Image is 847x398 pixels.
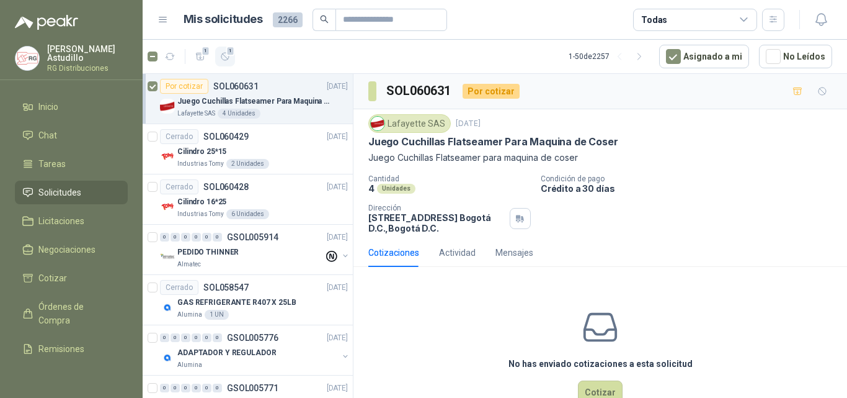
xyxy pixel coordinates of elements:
a: Licitaciones [15,209,128,233]
p: [DATE] [456,118,481,130]
span: 1 [226,46,235,56]
span: Inicio [38,100,58,114]
p: GSOL005771 [227,384,278,392]
div: Todas [641,13,667,27]
button: Asignado a mi [659,45,749,68]
p: Dirección [368,204,505,212]
p: Crédito a 30 días [541,183,842,194]
p: Juego Cuchillas Flatseamer Para Maquina de Coser [177,96,332,107]
img: Company Logo [160,199,175,214]
p: Industrias Tomy [177,159,224,169]
div: 0 [202,333,211,342]
img: Company Logo [160,350,175,365]
button: 1 [215,47,235,66]
span: 2266 [273,12,303,27]
a: Configuración [15,366,128,389]
div: Unidades [377,184,415,194]
a: Negociaciones [15,238,128,261]
a: 0 0 0 0 0 0 GSOL005776[DATE] Company LogoADAPTADOR Y REGULADORAlumina [160,330,350,370]
h1: Mis solicitudes [184,11,263,29]
h3: No has enviado cotizaciones a esta solicitud [508,357,693,371]
div: 0 [202,233,211,242]
p: Alumina [177,310,202,320]
p: Juego Cuchillas Flatseamer Para Maquina de Coser [368,135,618,148]
p: Industrias Tomy [177,209,224,219]
a: Remisiones [15,337,128,361]
div: Actividad [439,246,476,260]
p: Condición de pago [541,174,842,183]
img: Company Logo [160,250,175,265]
img: Company Logo [160,300,175,315]
span: search [320,15,329,24]
p: [DATE] [327,382,348,394]
div: Por cotizar [463,84,520,99]
div: Cotizaciones [368,246,419,260]
div: 0 [192,233,201,242]
a: Cotizar [15,266,128,290]
span: Chat [38,129,57,142]
a: Por cotizarSOL060631[DATE] Company LogoJuego Cuchillas Flatseamer Para Maquina de CoserLafayette ... [143,74,353,124]
p: Cilindro 25*15 [177,146,226,158]
p: GSOL005914 [227,233,278,242]
img: Company Logo [371,117,384,130]
p: Juego Cuchillas Flatseamer para maquina de coser [368,151,832,165]
p: PEDIDO THINNER [177,246,239,258]
h3: SOL060631 [386,81,453,101]
div: 0 [213,333,222,342]
img: Company Logo [160,99,175,114]
p: [DATE] [327,282,348,294]
div: Lafayette SAS [368,114,451,133]
div: Cerrado [160,179,198,194]
span: Tareas [38,157,66,171]
a: Solicitudes [15,181,128,204]
div: 0 [213,233,222,242]
div: 1 UN [205,310,229,320]
div: 0 [171,384,180,392]
div: 0 [192,384,201,392]
a: Inicio [15,95,128,119]
p: [DATE] [327,232,348,243]
div: 0 [213,384,222,392]
span: Licitaciones [38,214,84,228]
p: GAS REFRIGERANTE R407 X 25LB [177,297,296,309]
p: Alumina [177,360,202,370]
p: SOL060429 [203,132,249,141]
p: [DATE] [327,181,348,193]
div: 1 - 50 de 2257 [569,47,649,66]
div: 0 [160,384,169,392]
div: 0 [192,333,201,342]
div: 6 Unidades [226,209,269,219]
div: Por cotizar [160,79,208,94]
a: CerradoSOL060428[DATE] Company LogoCilindro 16*25Industrias Tomy6 Unidades [143,174,353,225]
div: Cerrado [160,280,198,295]
a: Tareas [15,152,128,176]
p: 4 [368,183,375,194]
div: 0 [181,333,190,342]
a: CerradoSOL060429[DATE] Company LogoCilindro 25*15Industrias Tomy2 Unidades [143,124,353,174]
img: Company Logo [16,47,39,70]
p: SOL058547 [203,283,249,292]
span: 1 [202,46,210,56]
img: Company Logo [160,149,175,164]
a: CerradoSOL058547[DATE] Company LogoGAS REFRIGERANTE R407 X 25LBAlumina1 UN [143,275,353,325]
div: 2 Unidades [226,159,269,169]
p: Cantidad [368,174,531,183]
span: Negociaciones [38,243,95,256]
div: 0 [160,233,169,242]
a: Chat [15,124,128,147]
div: 4 Unidades [218,109,260,119]
span: Órdenes de Compra [38,300,116,327]
p: [STREET_ADDRESS] Bogotá D.C. , Bogotá D.C. [368,212,505,233]
div: 0 [171,333,180,342]
div: Cerrado [160,129,198,144]
p: [PERSON_NAME] Astudillo [47,45,128,62]
p: Almatec [177,260,201,269]
p: [DATE] [327,131,348,143]
div: 0 [202,384,211,392]
p: SOL060631 [213,82,259,91]
p: Lafayette SAS [177,109,215,119]
p: GSOL005776 [227,333,278,342]
p: RG Distribuciones [47,65,128,72]
span: Solicitudes [38,186,81,199]
button: No Leídos [759,45,832,68]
